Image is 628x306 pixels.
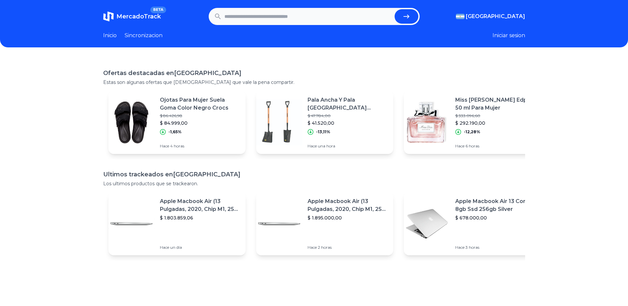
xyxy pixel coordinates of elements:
p: Hace 6 horas [455,143,536,149]
p: Pala Ancha Y Pala [GEOGRAPHIC_DATA] [GEOGRAPHIC_DATA] [308,96,388,112]
p: -12,28% [464,129,480,135]
a: Featured imageOjotas Para Mujer Suela Goma Color Negro Crocs$ 86.426,98$ 84.999,00-1,65%Hace 4 horas [108,91,246,154]
p: Hace un día [160,245,240,250]
p: $ 86.426,98 [160,113,240,118]
p: Apple Macbook Air 13 Core I5 8gb Ssd 256gb Silver [455,197,536,213]
img: MercadoTrack [103,11,114,22]
img: Featured image [108,201,155,247]
a: Featured imageApple Macbook Air (13 Pulgadas, 2020, Chip M1, 256 Gb De Ssd, 8 Gb De Ram) - Plata$... [108,192,246,255]
p: Estas son algunas ofertas que [DEMOGRAPHIC_DATA] que vale la pena compartir. [103,79,525,86]
a: MercadoTrackBETA [103,11,161,22]
img: Featured image [108,99,155,145]
span: [GEOGRAPHIC_DATA] [466,13,525,20]
p: Ojotas Para Mujer Suela Goma Color Negro Crocs [160,96,240,112]
p: Los ultimos productos que se trackearon. [103,180,525,187]
p: $ 1.895.000,00 [308,215,388,221]
img: Featured image [404,201,450,247]
p: Hace 4 horas [160,143,240,149]
button: [GEOGRAPHIC_DATA] [456,13,525,20]
span: BETA [150,7,166,13]
p: $ 333.096,60 [455,113,536,118]
a: Sincronizacion [125,32,163,39]
button: Iniciar sesion [493,32,525,39]
p: -1,65% [168,129,182,135]
p: $ 1.803.859,06 [160,215,240,221]
p: Apple Macbook Air (13 Pulgadas, 2020, Chip M1, 256 Gb De Ssd, 8 Gb De Ram) - Plata [160,197,240,213]
p: -13,11% [316,129,330,135]
p: Hace una hora [308,143,388,149]
p: $ 47.784,00 [308,113,388,118]
a: Featured imageApple Macbook Air 13 Core I5 8gb Ssd 256gb Silver$ 678.000,00Hace 3 horas [404,192,541,255]
p: Hace 3 horas [455,245,536,250]
p: $ 41.520,00 [308,120,388,126]
img: Featured image [256,201,302,247]
img: Featured image [256,99,302,145]
h1: Ultimos trackeados en [GEOGRAPHIC_DATA] [103,170,525,179]
a: Featured imagePala Ancha Y Pala [GEOGRAPHIC_DATA] [GEOGRAPHIC_DATA]$ 47.784,00$ 41.520,00-13,11%H... [256,91,393,154]
p: $ 84.999,00 [160,120,240,126]
p: Apple Macbook Air (13 Pulgadas, 2020, Chip M1, 256 Gb De Ssd, 8 Gb De Ram) - Plata [308,197,388,213]
p: $ 678.000,00 [455,215,536,221]
p: Hace 2 horas [308,245,388,250]
p: Miss [PERSON_NAME] Edp 50 ml Para Mujer [455,96,536,112]
h1: Ofertas destacadas en [GEOGRAPHIC_DATA] [103,68,525,78]
img: Featured image [404,99,450,145]
a: Inicio [103,32,117,39]
img: Argentina [456,14,464,19]
a: Featured imageMiss [PERSON_NAME] Edp 50 ml Para Mujer$ 333.096,60$ 292.190,00-12,28%Hace 6 horas [404,91,541,154]
p: $ 292.190,00 [455,120,536,126]
span: MercadoTrack [116,13,161,20]
a: Featured imageApple Macbook Air (13 Pulgadas, 2020, Chip M1, 256 Gb De Ssd, 8 Gb De Ram) - Plata$... [256,192,393,255]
